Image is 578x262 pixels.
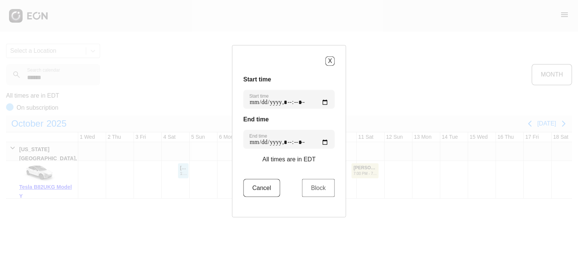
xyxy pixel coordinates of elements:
[249,93,269,99] label: Start time
[243,75,335,84] h3: Start time
[262,155,315,164] p: All times are in EDT
[243,115,335,124] h3: End time
[302,179,335,197] button: Block
[326,56,335,66] button: X
[249,133,267,139] label: End time
[243,179,280,197] button: Cancel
